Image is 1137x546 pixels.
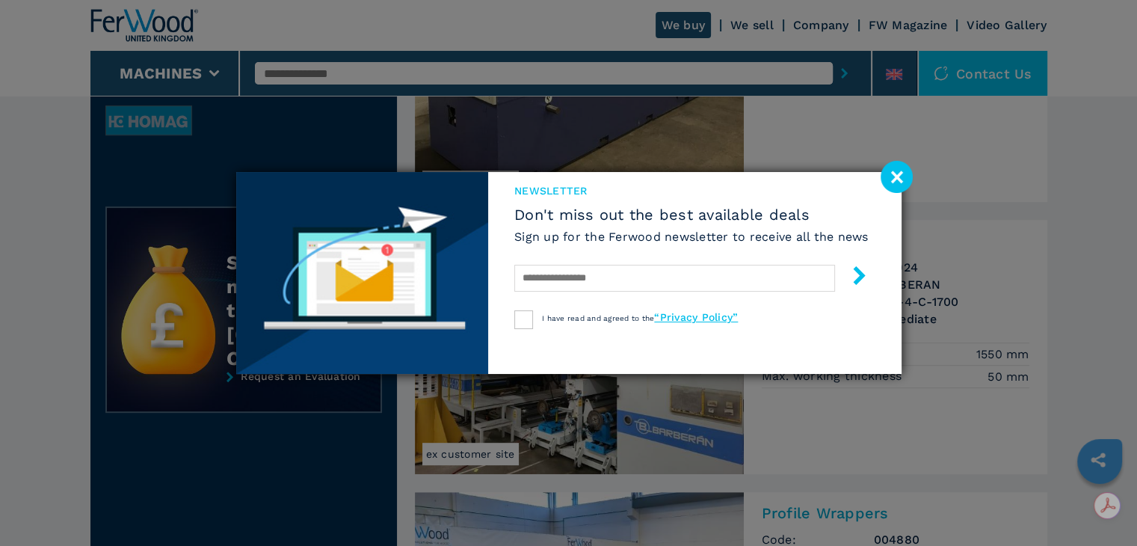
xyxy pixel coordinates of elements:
[236,172,489,374] img: Newsletter image
[514,183,869,198] span: newsletter
[514,206,869,224] span: Don't miss out the best available deals
[654,311,738,323] a: “Privacy Policy”
[835,260,869,295] button: submit-button
[542,314,738,322] span: I have read and agreed to the
[514,228,869,245] h6: Sign up for the Ferwood newsletter to receive all the news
